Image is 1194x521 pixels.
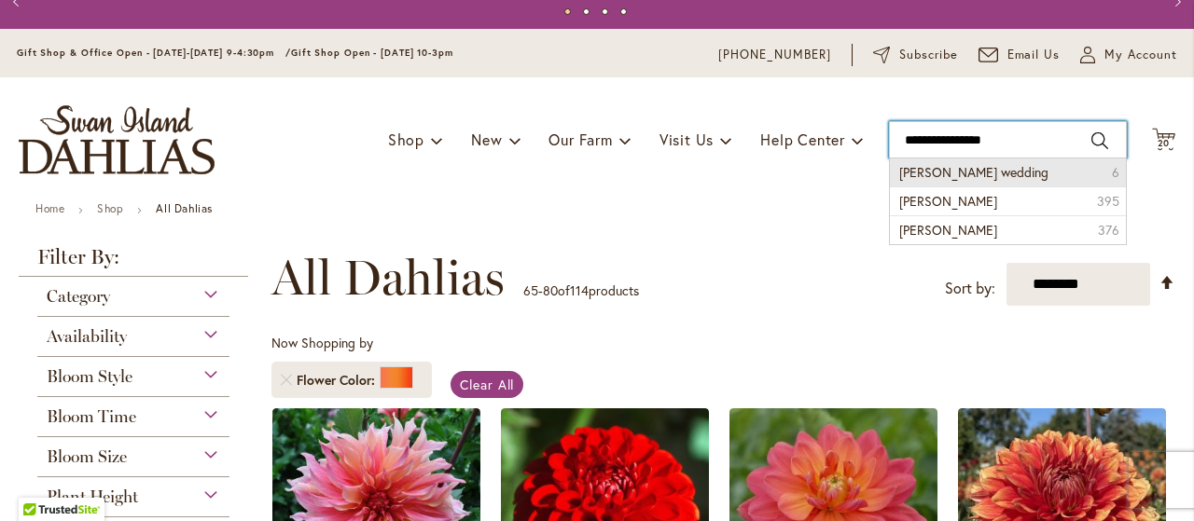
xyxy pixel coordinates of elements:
[35,201,64,215] a: Home
[979,46,1061,64] a: Email Us
[620,8,627,15] button: 4 of 4
[271,334,373,351] span: Now Shopping by
[1104,46,1177,64] span: My Account
[47,487,138,507] span: Plant Height
[659,130,714,149] span: Visit Us
[471,130,502,149] span: New
[899,192,997,210] span: [PERSON_NAME]
[19,247,248,277] strong: Filter By:
[543,281,558,299] span: 80
[156,201,213,215] strong: All Dahlias
[47,326,127,347] span: Availability
[570,281,589,299] span: 114
[388,130,424,149] span: Shop
[899,46,958,64] span: Subscribe
[899,221,997,239] span: [PERSON_NAME]
[14,455,66,507] iframe: Launch Accessibility Center
[1007,46,1061,64] span: Email Us
[583,8,590,15] button: 2 of 4
[281,375,292,386] a: Remove Flower Color Orange/Peach
[523,281,538,299] span: 65
[297,371,380,390] span: Flower Color
[1152,128,1175,153] button: 20
[548,130,612,149] span: Our Farm
[19,105,215,174] a: store logo
[291,47,453,59] span: Gift Shop Open - [DATE] 10-3pm
[1112,163,1119,182] span: 6
[899,163,1048,181] span: [PERSON_NAME] wedding
[945,271,995,306] label: Sort by:
[460,376,515,393] span: Clear All
[1080,46,1177,64] button: My Account
[1091,126,1108,156] button: Search
[1098,221,1119,240] span: 376
[602,8,608,15] button: 3 of 4
[47,366,132,387] span: Bloom Style
[718,46,831,64] a: [PHONE_NUMBER]
[47,406,136,427] span: Bloom Time
[760,130,845,149] span: Help Center
[47,446,127,467] span: Bloom Size
[451,371,524,398] a: Clear All
[271,250,505,306] span: All Dahlias
[47,286,110,307] span: Category
[523,276,639,306] p: - of products
[17,47,291,59] span: Gift Shop & Office Open - [DATE]-[DATE] 9-4:30pm /
[1158,137,1171,149] span: 20
[873,46,958,64] a: Subscribe
[1097,192,1119,211] span: 395
[97,201,123,215] a: Shop
[564,8,571,15] button: 1 of 4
